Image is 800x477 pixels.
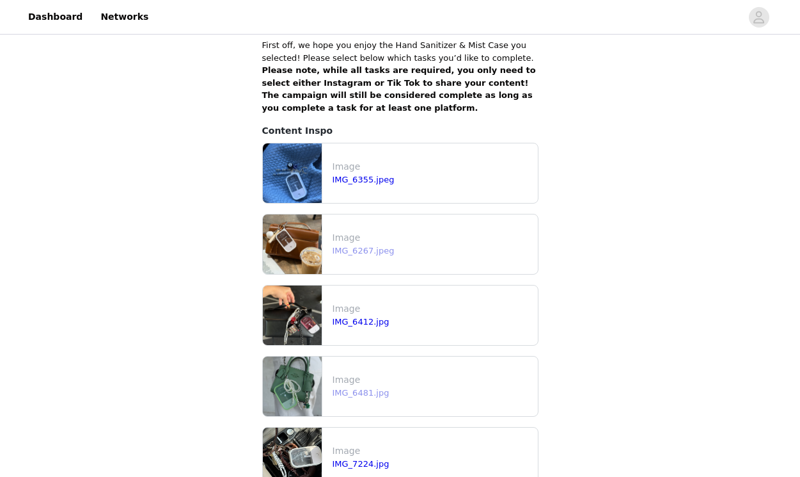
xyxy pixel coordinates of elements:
[753,7,765,28] div: avatar
[262,65,536,113] strong: Please note, while all tasks are required, you only need to select either Instagram or Tik Tok to...
[262,39,538,64] p: First off, we hope you enjoy the Hand Sanitizer & Mist Case you selected! Please select below whi...
[333,388,389,398] a: IMG_6481.jpg
[333,317,389,327] a: IMG_6412.jpg
[263,143,322,203] img: file
[262,124,538,138] h4: Content Inspo
[263,286,322,345] img: file
[333,459,389,469] a: IMG_7224.jpg
[333,160,533,174] p: Image
[333,373,533,387] p: Image
[263,214,322,274] img: file
[20,3,90,31] a: Dashboard
[333,175,395,184] a: IMG_6355.jpeg
[333,302,533,316] p: Image
[333,231,533,245] p: Image
[93,3,156,31] a: Networks
[333,444,533,458] p: Image
[263,357,322,416] img: file
[333,246,395,255] a: IMG_6267.jpeg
